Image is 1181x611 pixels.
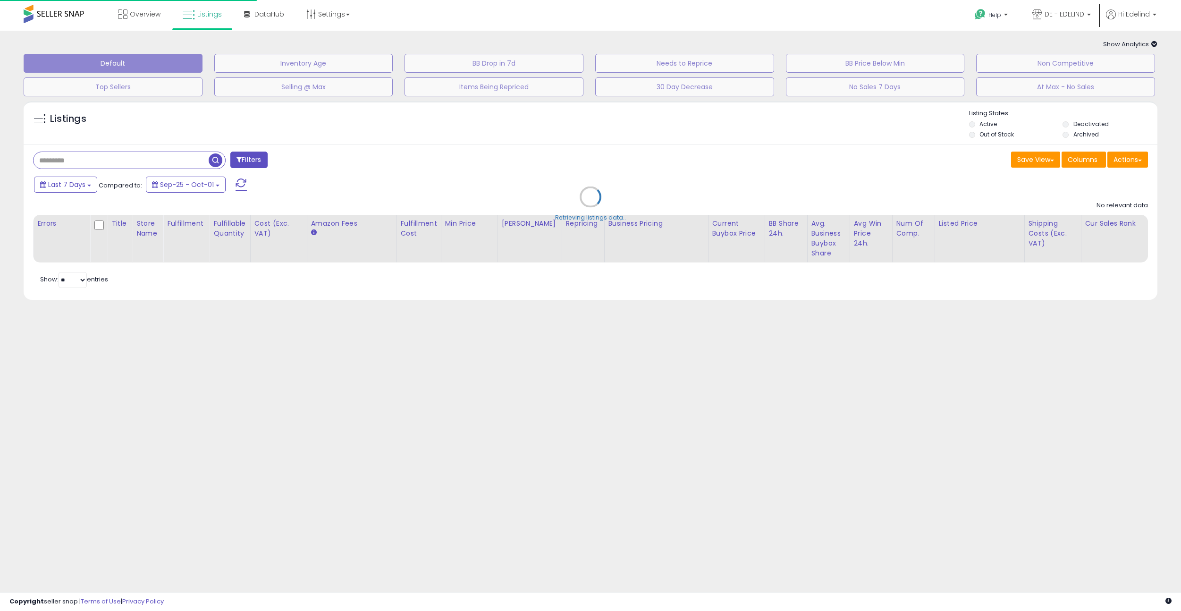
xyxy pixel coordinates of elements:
[976,77,1155,96] button: At Max - No Sales
[405,54,583,73] button: BB Drop in 7d
[214,54,393,73] button: Inventory Age
[1118,9,1150,19] span: Hi Edelind
[214,77,393,96] button: Selling @ Max
[24,77,202,96] button: Top Sellers
[254,9,284,19] span: DataHub
[786,54,965,73] button: BB Price Below Min
[786,77,965,96] button: No Sales 7 Days
[555,213,626,222] div: Retrieving listings data..
[1045,9,1084,19] span: DE - EDELIND
[967,1,1017,31] a: Help
[1103,40,1157,49] span: Show Analytics
[197,9,222,19] span: Listings
[976,54,1155,73] button: Non Competitive
[595,54,774,73] button: Needs to Reprice
[405,77,583,96] button: Items Being Repriced
[595,77,774,96] button: 30 Day Decrease
[974,8,986,20] i: Get Help
[130,9,160,19] span: Overview
[988,11,1001,19] span: Help
[24,54,202,73] button: Default
[1106,9,1156,31] a: Hi Edelind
